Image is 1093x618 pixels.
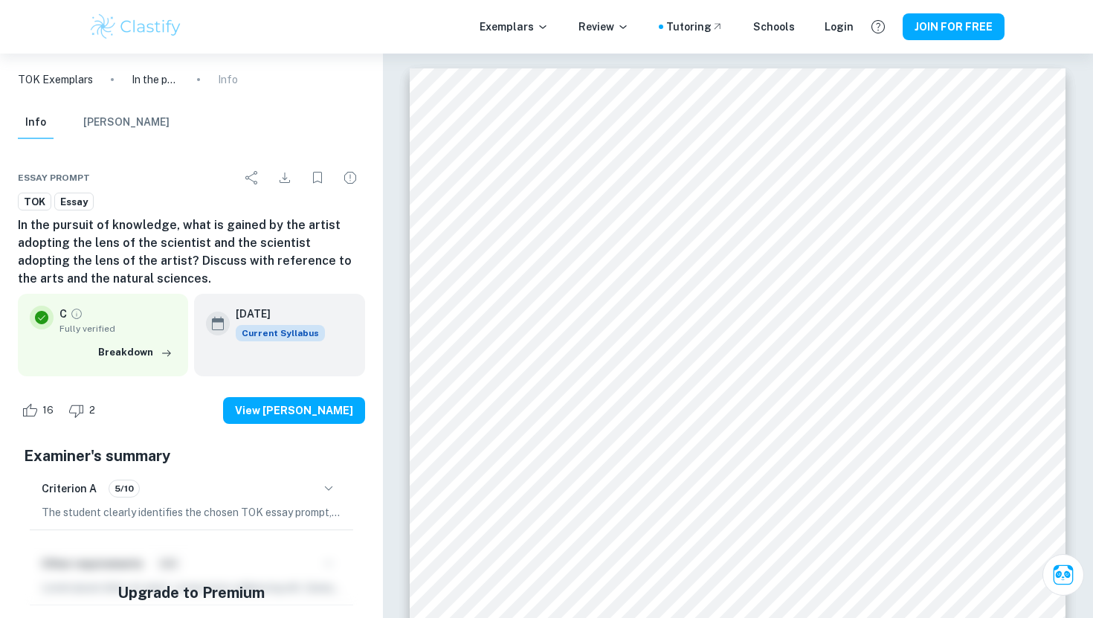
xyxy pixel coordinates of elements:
[19,195,51,210] span: TOK
[335,163,365,193] div: Report issue
[18,106,54,139] button: Info
[42,480,97,497] h6: Criterion A
[578,19,629,35] p: Review
[237,163,267,193] div: Share
[218,71,238,88] p: Info
[666,19,723,35] a: Tutoring
[88,12,183,42] img: Clastify logo
[81,403,103,418] span: 2
[42,504,341,521] p: The student clearly identifies the chosen TOK essay prompt, demonstrating a clear alignment with ...
[18,399,62,422] div: Like
[59,322,176,335] span: Fully verified
[236,325,325,341] span: Current Syllabus
[480,19,549,35] p: Exemplars
[303,163,332,193] div: Bookmark
[223,397,365,424] button: View [PERSON_NAME]
[34,403,62,418] span: 16
[1042,554,1084,596] button: Ask Clai
[83,106,170,139] button: [PERSON_NAME]
[65,399,103,422] div: Dislike
[24,445,359,467] h5: Examiner's summary
[753,19,795,35] a: Schools
[903,13,1005,40] button: JOIN FOR FREE
[236,306,313,322] h6: [DATE]
[70,307,83,321] a: Grade fully verified
[236,325,325,341] div: This exemplar is based on the current syllabus. Feel free to refer to it for inspiration/ideas wh...
[59,306,67,322] p: C
[825,19,854,35] a: Login
[18,193,51,211] a: TOK
[54,193,94,211] a: Essay
[117,582,265,604] h5: Upgrade to Premium
[18,71,93,88] a: TOK Exemplars
[270,163,300,193] div: Download
[18,171,90,184] span: Essay prompt
[865,14,891,39] button: Help and Feedback
[94,341,176,364] button: Breakdown
[132,71,179,88] p: In the pursuit of knowledge, what is gained by the artist adopting the lens of the scientist and ...
[55,195,93,210] span: Essay
[109,482,139,495] span: 5/10
[18,216,365,288] h6: In the pursuit of knowledge, what is gained by the artist adopting the lens of the scientist and ...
